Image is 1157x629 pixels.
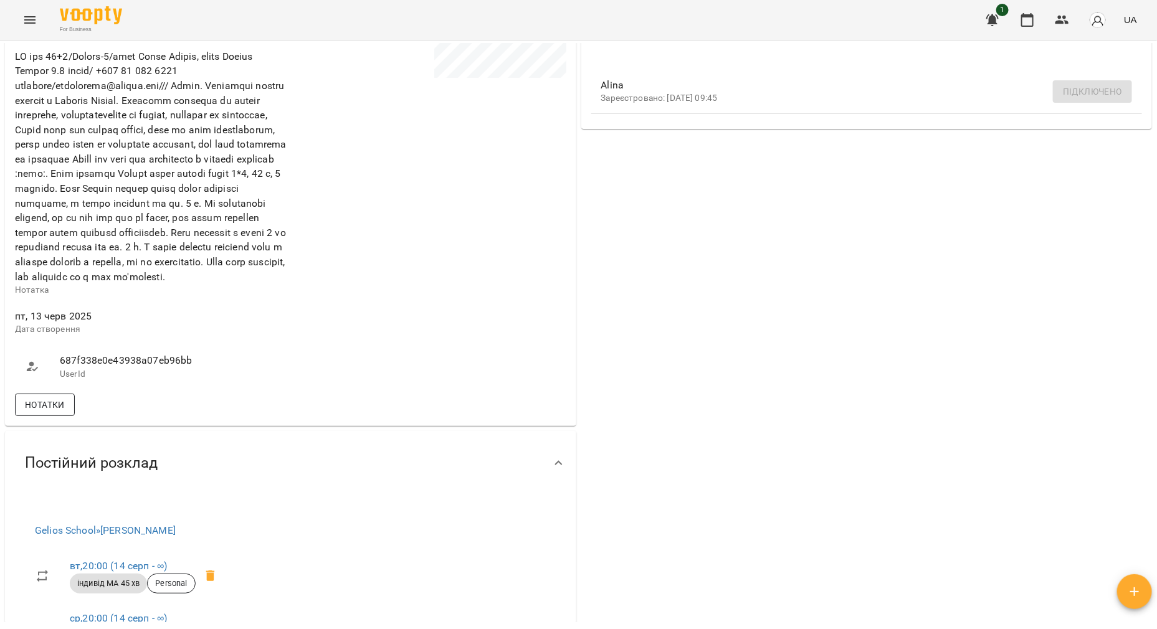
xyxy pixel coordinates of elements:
button: Нотатки [15,394,75,416]
button: UA [1119,8,1142,31]
span: For Business [60,26,122,34]
button: Menu [15,5,45,35]
span: Видалити приватний урок Єфіменко Оксана вт 20:00 клієнта Іванна Лантух [196,561,226,591]
p: Дата створення [15,323,288,336]
span: LO ips 46+2/Dolors-5/amet Conse Adipis, elits Doeius Tempor 9.8 incid/ +607 81 082 6221 utlabore/... [15,50,287,283]
a: вт,20:00 (14 серп - ∞) [70,560,167,572]
span: 1 [996,4,1009,16]
p: Зареєстровано: [DATE] 09:45 [601,92,1113,105]
span: 687f338e0e43938a07eb96bb [60,353,278,368]
span: Alina [601,78,1113,93]
a: ср,20:00 (14 серп - ∞) [70,612,167,624]
img: avatar_s.png [1089,11,1107,29]
p: UserId [60,368,278,381]
div: Постійний розклад [5,431,576,495]
a: Gelios School»[PERSON_NAME] [35,524,176,536]
span: UA [1124,13,1137,26]
span: Постійний розклад [25,453,158,473]
span: пт, 13 черв 2025 [15,309,288,324]
span: Personal [148,578,194,589]
span: Нотатки [25,397,65,412]
img: Voopty Logo [60,6,122,24]
span: індивід МА 45 хв [70,578,147,589]
p: Нотатка [15,284,288,296]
